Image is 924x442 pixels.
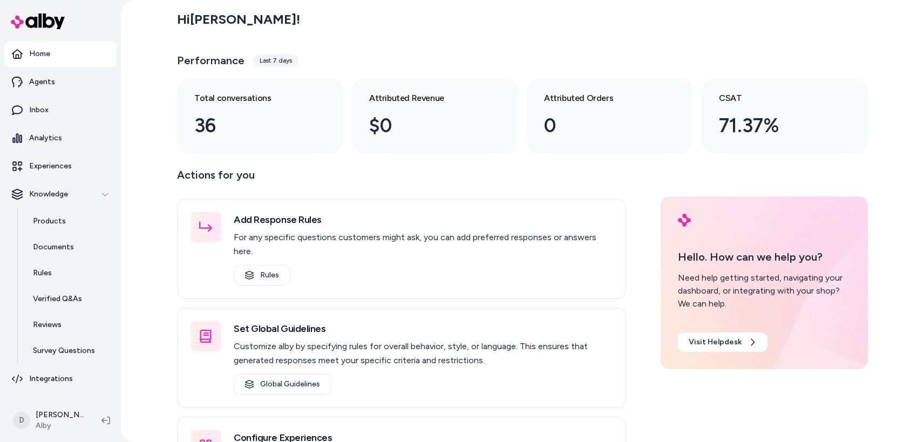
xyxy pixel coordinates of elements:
h3: CSAT [719,92,833,105]
a: Home [4,41,117,67]
a: Documents [22,234,117,260]
a: Products [22,208,117,234]
a: Attributed Orders 0 [527,79,693,153]
h3: Performance [177,53,244,68]
div: 36 [194,111,309,140]
a: Rules [234,265,290,285]
h3: Set Global Guidelines [234,321,613,336]
a: Global Guidelines [234,374,331,395]
p: Survey Questions [33,345,95,356]
a: Visit Helpdesk [678,332,767,352]
h2: Hi [PERSON_NAME] ! [177,11,300,28]
p: Rules [33,268,52,278]
p: Documents [33,242,74,253]
p: Reviews [33,319,62,330]
p: Home [29,49,50,59]
p: Knowledge [29,189,68,200]
a: Analytics [4,125,117,151]
p: Verified Q&As [33,294,82,304]
p: [PERSON_NAME] [36,410,84,420]
p: Integrations [29,373,73,384]
a: Attributed Revenue $0 [352,79,518,153]
p: Actions for you [177,166,626,192]
p: Products [33,216,66,227]
a: Experiences [4,153,117,179]
h3: Attributed Revenue [369,92,484,105]
p: Inbox [29,105,49,115]
h3: Add Response Rules [234,212,613,227]
div: 71.37% [719,111,833,140]
a: Inbox [4,97,117,123]
div: $0 [369,111,484,140]
a: Verified Q&As [22,286,117,312]
p: For any specific questions customers might ask, you can add preferred responses or answers here. [234,230,613,259]
div: Need help getting started, navigating your dashboard, or integrating with your shop? We can help. [678,271,851,310]
a: Survey Questions [22,338,117,364]
button: Knowledge [4,181,117,207]
h3: Total conversations [194,92,309,105]
a: CSAT 71.37% [702,79,868,153]
p: Agents [29,77,55,87]
div: 0 [544,111,658,140]
div: Last 7 days [253,54,298,67]
span: D [13,412,30,429]
img: alby Logo [11,13,65,29]
p: Hello. How can we help you? [678,249,851,265]
p: Experiences [29,161,72,172]
img: alby Logo [678,214,691,227]
span: Alby [36,420,84,431]
a: Rules [22,260,117,286]
p: Analytics [29,133,62,144]
h3: Attributed Orders [544,92,658,105]
p: Customize alby by specifying rules for overall behavior, style, or language. This ensures that ge... [234,339,613,368]
a: Reviews [22,312,117,338]
button: D[PERSON_NAME]Alby [6,403,93,438]
a: Agents [4,69,117,95]
a: Total conversations 36 [177,79,343,153]
a: Integrations [4,366,117,392]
